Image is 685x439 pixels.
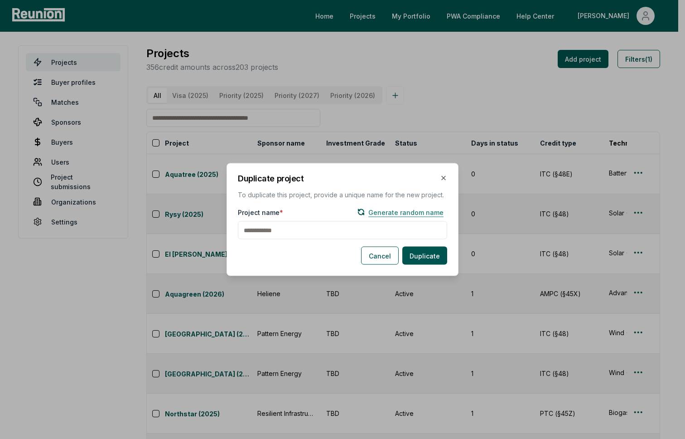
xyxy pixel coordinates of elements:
h2: Duplicate project [238,175,447,183]
p: To duplicate this project, provide a unique name for the new project. [238,190,447,200]
button: Duplicate [402,247,447,265]
button: Cancel [361,247,399,265]
button: Generate random name [354,207,447,218]
label: Project name [238,207,283,217]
